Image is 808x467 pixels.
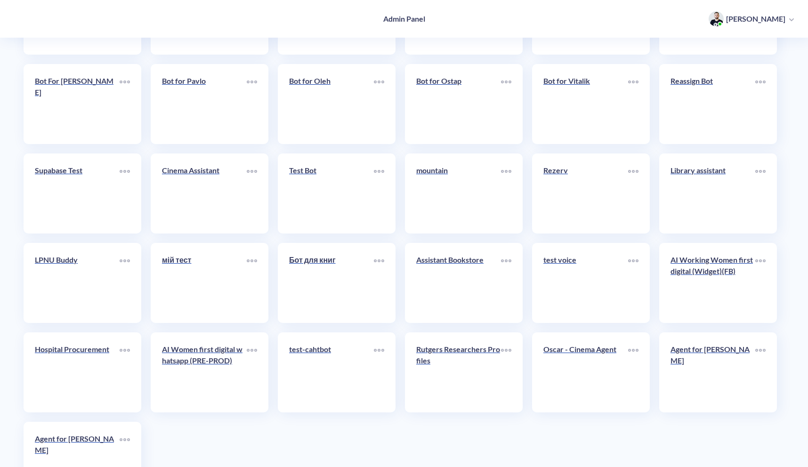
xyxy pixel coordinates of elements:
[289,344,374,355] p: test-cahtbot
[543,254,628,312] a: test voice
[671,165,755,176] p: Library assistant
[543,344,628,401] a: Oscar - Cinema Agent
[543,165,628,176] p: Rezerv
[671,344,755,401] a: Agent for [PERSON_NAME]
[35,254,120,312] a: LPNU Buddy
[543,75,628,133] a: Bot for Vitalik
[162,254,247,266] p: мій тест
[289,344,374,401] a: test-cahtbot
[289,165,374,222] a: Test Bot
[35,165,120,222] a: Supabase Test
[35,433,120,456] p: Agent for [PERSON_NAME]
[416,254,501,312] a: Assistant Bookstore
[289,75,374,87] p: Bot for Oleh
[671,254,755,277] p: AI Working Women first digital (Widget)(FB)
[543,344,628,355] p: Oscar - Cinema Agent
[162,344,247,366] p: AI Women first digital whatsapp (PRE-PROD)
[671,254,755,312] a: AI Working Women first digital (Widget)(FB)
[162,165,247,176] p: Cinema Assistant
[416,75,501,87] p: Bot for Ostap
[35,344,120,401] a: Hospital Procurement
[289,254,374,312] a: Бот для книг
[162,75,247,87] p: Bot for Pavlo
[543,254,628,266] p: test voice
[162,75,247,133] a: Bot for Pavlo
[416,344,501,366] p: Rutgers Researchers Profiles
[289,254,374,266] p: Бот для книг
[289,165,374,176] p: Test Bot
[289,75,374,133] a: Bot for Oleh
[704,10,799,27] button: user photo[PERSON_NAME]
[162,254,247,312] a: мій тест
[709,11,724,26] img: user photo
[35,75,120,98] p: Bot For [PERSON_NAME]
[543,75,628,87] p: Bot for Vitalik
[416,254,501,266] p: Assistant Bookstore
[543,165,628,222] a: Rezerv
[416,344,501,401] a: Rutgers Researchers Profiles
[416,75,501,133] a: Bot for Ostap
[671,75,755,133] a: Reassign Bot
[35,165,120,176] p: Supabase Test
[416,165,501,176] p: mountain
[671,75,755,87] p: Reassign Bot
[383,14,425,23] h4: Admin Panel
[35,254,120,266] p: LPNU Buddy
[35,344,120,355] p: Hospital Procurement
[726,14,785,24] p: [PERSON_NAME]
[416,165,501,222] a: mountain
[35,75,120,133] a: Bot For [PERSON_NAME]
[162,344,247,401] a: AI Women first digital whatsapp (PRE-PROD)
[162,165,247,222] a: Cinema Assistant
[671,344,755,366] p: Agent for [PERSON_NAME]
[671,165,755,222] a: Library assistant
